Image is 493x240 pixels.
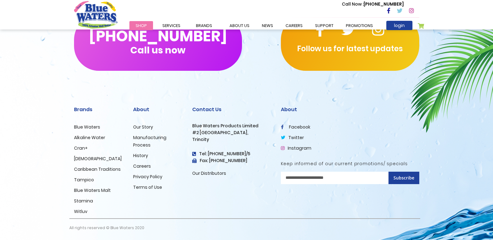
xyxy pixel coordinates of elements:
[281,106,419,112] h2: About
[133,174,162,180] a: Privacy Policy
[136,23,147,29] span: Shop
[192,123,272,129] h3: Blue Waters Products Limited
[386,21,412,30] a: login
[133,106,183,112] h2: About
[74,134,105,141] a: Alkaline Water
[281,134,304,141] a: twitter
[74,166,121,172] a: Caribbean Traditions
[74,156,122,162] a: [DEMOGRAPHIC_DATA]
[74,208,87,215] a: Witluv
[133,134,166,148] a: Manufacturing Process
[74,198,93,204] a: Stamina
[192,158,272,163] h3: Fax: [PHONE_NUMBER]
[74,177,94,183] a: Tampico
[223,21,256,30] a: about us
[133,163,151,169] a: Careers
[342,1,364,7] span: Call Now :
[74,187,111,193] a: Blue Waters Malt
[74,124,100,130] a: Blue Waters
[192,170,226,176] a: Our Distributors
[74,145,88,151] a: Cran+
[74,1,118,28] a: store logo
[281,161,419,166] h5: Keep informed of our current promotions/ specials
[279,21,309,30] a: careers
[196,23,212,29] span: Brands
[393,175,414,181] span: Subscribe
[162,23,180,29] span: Services
[192,137,272,142] h3: Trincity
[340,21,379,30] a: Promotions
[309,21,340,30] a: support
[281,43,419,54] p: Follow us for latest updates
[133,124,153,130] a: Our Story
[74,106,124,112] h2: Brands
[133,152,148,159] a: History
[192,106,272,112] h2: Contact Us
[69,219,144,237] p: All rights reserved © Blue Waters 2020
[74,15,242,71] button: [PHONE_NUMBER]Call us now
[133,184,162,190] a: Terms of Use
[192,130,272,135] h3: #2 [GEOGRAPHIC_DATA],
[281,145,311,151] a: Instagram
[388,172,419,184] button: Subscribe
[281,124,310,130] a: facebook
[192,151,272,156] h4: Tel: [PHONE_NUMBER]/5
[342,1,404,7] p: [PHONE_NUMBER]
[256,21,279,30] a: News
[130,48,185,52] span: Call us now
